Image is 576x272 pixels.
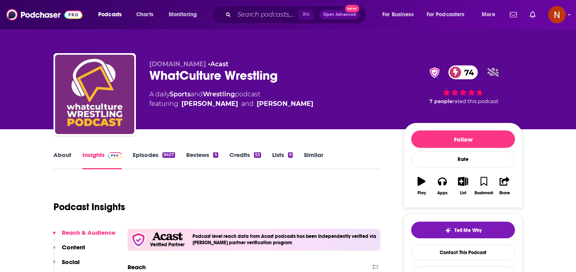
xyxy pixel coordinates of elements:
button: List [453,172,473,200]
div: 53 [254,152,261,158]
span: Monitoring [169,9,197,20]
button: Show profile menu [548,6,566,23]
img: verified Badge [427,67,442,78]
span: For Podcasters [427,9,465,20]
a: Phil Chambers [257,99,313,109]
div: 9 [288,152,293,158]
span: For Business [382,9,414,20]
div: Rate [411,151,515,167]
button: Share [494,172,515,200]
button: Play [411,172,432,200]
span: [DOMAIN_NAME] [149,60,206,68]
a: Credits53 [229,151,261,169]
img: tell me why sparkle [445,227,451,234]
span: Open Advanced [323,13,356,17]
span: featuring [149,99,313,109]
button: tell me why sparkleTell Me Why [411,222,515,238]
span: Tell Me Why [454,227,482,234]
a: InsightsPodchaser Pro [82,151,122,169]
img: Podchaser - Follow, Share and Rate Podcasts [6,7,82,22]
span: More [482,9,495,20]
a: Show notifications dropdown [526,8,539,21]
a: Contact This Podcast [411,245,515,260]
a: Lists9 [272,151,293,169]
span: and [241,99,254,109]
div: A daily podcast [149,90,313,109]
a: About [53,151,71,169]
a: Show notifications dropdown [507,8,520,21]
span: 74 [456,65,478,79]
img: User Profile [548,6,566,23]
a: Michael Sidgwick [181,99,238,109]
input: Search podcasts, credits, & more... [234,8,299,21]
p: Reach & Audience [62,229,115,236]
span: Podcasts [98,9,122,20]
a: 74 [448,65,478,79]
button: open menu [476,8,505,21]
img: Podchaser Pro [108,152,122,159]
button: Open AdvancedNew [320,10,360,19]
button: Bookmark [473,172,494,200]
h2: Reach [128,263,146,271]
img: verfied icon [131,232,146,247]
div: Play [418,191,426,195]
img: WhatCulture Wrestling [55,55,134,134]
a: Sports [170,90,191,98]
button: Follow [411,130,515,148]
h1: Podcast Insights [53,201,125,213]
h4: Podcast level reach data from Acast podcasts has been independently verified via [PERSON_NAME] pa... [193,234,377,245]
a: Similar [304,151,323,169]
button: open menu [163,8,207,21]
button: open menu [93,8,132,21]
div: Search podcasts, credits, & more... [220,6,374,24]
span: 7 people [429,98,452,104]
p: Social [62,258,80,266]
div: Bookmark [475,191,493,195]
span: Logged in as AdelNBM [548,6,566,23]
span: rated this podcast [452,98,498,104]
img: Acast [152,232,182,241]
a: Episodes9407 [133,151,175,169]
span: and [191,90,203,98]
div: Apps [437,191,448,195]
div: 9407 [162,152,175,158]
div: verified Badge74 7 peoplerated this podcast [404,60,523,109]
h5: Verified Partner [150,242,185,247]
a: Charts [131,8,158,21]
div: List [460,191,466,195]
a: Reviews5 [186,151,218,169]
a: Wrestling [203,90,235,98]
button: Apps [432,172,452,200]
span: • [208,60,229,68]
span: ⌘ K [299,10,313,20]
div: 5 [213,152,218,158]
button: Content [53,243,85,258]
span: New [345,5,359,12]
a: Acast [210,60,229,68]
button: open menu [377,8,423,21]
p: Content [62,243,85,251]
div: Share [499,191,510,195]
span: Charts [136,9,153,20]
button: open menu [422,8,476,21]
button: Reach & Audience [53,229,115,243]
